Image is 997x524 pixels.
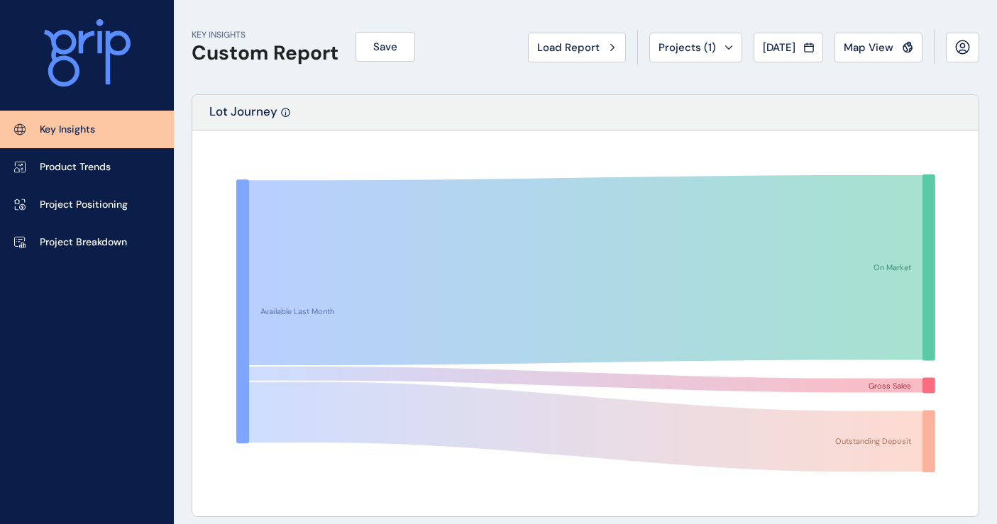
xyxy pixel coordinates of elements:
button: Projects (1) [649,33,742,62]
p: Project Positioning [40,198,128,212]
span: [DATE] [763,40,795,55]
p: Product Trends [40,160,111,174]
button: Load Report [528,33,626,62]
button: Map View [834,33,922,62]
button: Save [356,32,415,62]
span: Load Report [537,40,600,55]
p: Key Insights [40,123,95,137]
p: KEY INSIGHTS [192,29,338,41]
p: Project Breakdown [40,235,127,250]
button: [DATE] [754,33,823,62]
span: Map View [844,40,893,55]
p: Lot Journey [209,104,277,130]
span: Save [373,40,397,54]
span: Projects ( 1 ) [659,40,716,55]
h1: Custom Report [192,41,338,65]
